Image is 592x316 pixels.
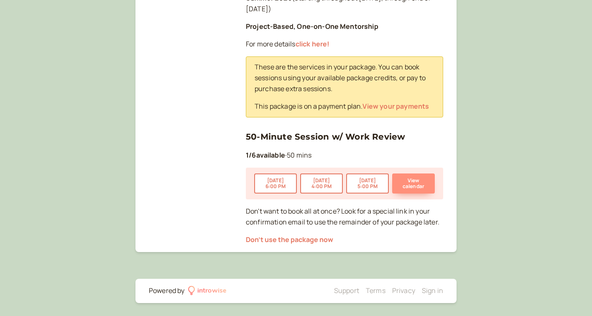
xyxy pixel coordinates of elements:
[246,236,333,243] button: Don't use the package now
[188,285,227,296] a: introwise
[392,286,415,295] a: Privacy
[300,173,343,194] button: [DATE]4:00 PM
[197,285,227,296] div: introwise
[422,286,443,295] a: Sign in
[246,39,443,50] p: For more details
[254,173,297,194] button: [DATE]6:00 PM
[362,102,429,111] a: View your payments
[255,101,434,112] p: This package is on a payment plan.
[334,286,359,295] a: Support
[246,22,378,31] strong: Project-Based, One-on-One Mentorship
[246,150,285,160] b: 1 / 6 available
[246,206,443,228] p: Don't want to book all at once? Look for a special link in your confirmation email to use the rem...
[392,173,435,194] button: View calendar
[285,150,287,160] span: ·
[255,62,434,94] p: These are the services in your package. You can book sessions using your available package credit...
[346,173,389,194] button: [DATE]5:00 PM
[149,285,185,296] div: Powered by
[246,130,443,143] h3: 50-Minute Session w/ Work Review
[366,286,385,295] a: Terms
[296,39,330,48] a: click here!
[246,150,443,161] p: 50 mins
